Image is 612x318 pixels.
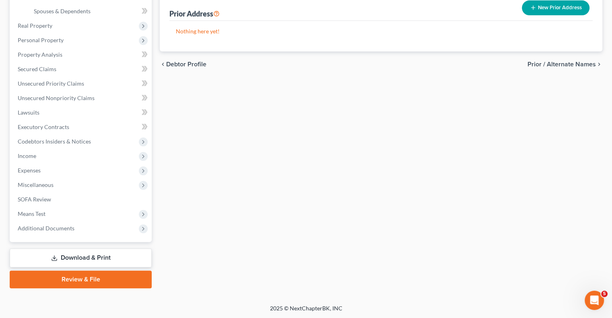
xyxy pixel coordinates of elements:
[18,51,62,58] span: Property Analysis
[11,192,152,207] a: SOFA Review
[18,225,74,232] span: Additional Documents
[18,167,41,174] span: Expenses
[596,61,602,68] i: chevron_right
[160,61,166,68] i: chevron_left
[522,0,589,15] button: New Prior Address
[18,80,84,87] span: Unsecured Priority Claims
[169,9,220,18] div: Prior Address
[18,37,64,43] span: Personal Property
[18,22,52,29] span: Real Property
[18,66,56,72] span: Secured Claims
[166,61,206,68] span: Debtor Profile
[11,120,152,134] a: Executory Contracts
[601,291,608,297] span: 5
[11,62,152,76] a: Secured Claims
[528,61,596,68] span: Prior / Alternate Names
[18,94,95,101] span: Unsecured Nonpriority Claims
[18,210,45,217] span: Means Test
[11,76,152,91] a: Unsecured Priority Claims
[18,138,91,145] span: Codebtors Insiders & Notices
[34,8,91,14] span: Spouses & Dependents
[18,123,69,130] span: Executory Contracts
[10,248,152,267] a: Download & Print
[27,4,152,18] a: Spouses & Dependents
[11,91,152,105] a: Unsecured Nonpriority Claims
[11,105,152,120] a: Lawsuits
[11,47,152,62] a: Property Analysis
[18,109,39,116] span: Lawsuits
[176,27,586,35] p: Nothing here yet!
[585,291,604,310] iframe: Intercom live chat
[18,152,36,159] span: Income
[160,61,206,68] button: chevron_left Debtor Profile
[18,196,51,203] span: SOFA Review
[18,181,54,188] span: Miscellaneous
[10,271,152,288] a: Review & File
[528,61,602,68] button: Prior / Alternate Names chevron_right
